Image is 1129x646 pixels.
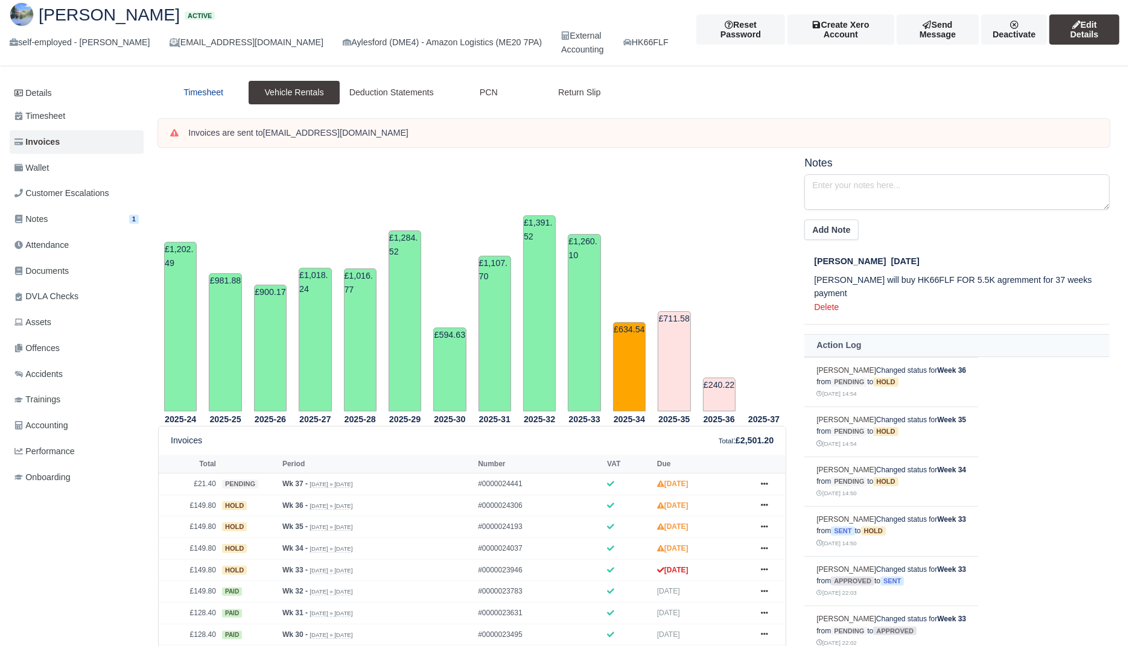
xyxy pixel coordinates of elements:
[129,215,139,224] span: 1
[14,393,60,407] span: Trainings
[657,630,680,639] span: [DATE]
[475,495,604,516] td: #0000024306
[804,457,978,507] td: Changed status for from to
[159,473,219,495] td: £21.40
[10,285,144,308] a: DVLA Checks
[475,473,604,495] td: #0000024441
[158,412,203,426] th: 2025-24
[804,407,978,457] td: Changed status for from to
[534,81,625,104] a: Return Slip
[937,416,966,424] strong: Week 35
[816,390,856,397] small: [DATE] 14:54
[657,480,689,488] strong: [DATE]
[310,502,352,510] small: [DATE] » [DATE]
[310,588,352,595] small: [DATE] » [DATE]
[475,581,604,603] td: #0000023783
[562,412,606,426] th: 2025-33
[159,538,219,560] td: £149.80
[282,566,308,574] strong: Wk 33 -
[282,609,308,617] strong: Wk 31 -
[658,311,690,411] td: £711.58
[249,81,339,104] a: Vehicle Rentals
[873,427,898,436] span: hold
[816,515,876,524] a: [PERSON_NAME]
[433,328,466,411] td: £594.63
[719,434,774,448] div: :
[657,522,689,531] strong: [DATE]
[517,412,562,426] th: 2025-32
[14,367,63,381] span: Accidents
[814,273,1110,301] p: [PERSON_NAME] will buy HK66FLF FOR 5.5K agremment for 37 weeks payment
[222,522,247,531] span: hold
[1049,14,1119,45] a: Edit Details
[310,632,352,639] small: [DATE] » [DATE]
[158,81,249,104] a: Timesheet
[14,135,60,149] span: Invoices
[719,437,733,445] small: Total
[657,587,680,595] span: [DATE]
[14,186,109,200] span: Customer Escalations
[816,615,876,623] a: [PERSON_NAME]
[170,36,323,49] div: [EMAIL_ADDRESS][DOMAIN_NAME]
[263,128,409,138] strong: [EMAIL_ADDRESS][DOMAIN_NAME]
[14,161,49,175] span: Wallet
[10,36,150,49] div: self-employed - [PERSON_NAME]
[159,624,219,645] td: £128.40
[282,544,308,553] strong: Wk 34 -
[10,130,144,154] a: Invoices
[10,363,144,386] a: Accidents
[831,627,867,636] span: pending
[523,215,556,411] td: £1,391.52
[427,412,472,426] th: 2025-30
[310,524,352,531] small: [DATE] » [DATE]
[613,322,646,411] td: £634.54
[10,337,144,360] a: Offences
[159,581,219,603] td: £149.80
[657,609,680,617] span: [DATE]
[703,378,736,411] td: £240.22
[164,242,197,411] td: £1,202.49
[299,268,331,411] td: £1,018.24
[568,234,600,411] td: £1,260.10
[561,29,603,57] div: External Accounting
[873,627,917,636] span: approved
[937,466,966,474] strong: Week 34
[10,259,144,283] a: Documents
[804,335,1110,357] th: Action Log
[282,587,308,595] strong: Wk 32 -
[623,36,669,49] a: HK66FLF
[475,455,604,473] th: Number
[475,538,604,560] td: #0000024037
[10,182,144,205] a: Customer Escalations
[14,341,60,355] span: Offences
[340,81,444,104] a: Deduction Statements
[10,82,144,104] a: Details
[479,256,511,412] td: £1,107.70
[14,315,51,329] span: Assets
[444,81,534,104] a: PCN
[475,559,604,581] td: #0000023946
[10,233,144,257] a: Attendance
[861,527,886,536] span: hold
[816,589,856,596] small: [DATE] 22:03
[14,290,78,303] span: DVLA Checks
[159,516,219,538] td: £149.80
[293,412,337,426] th: 2025-27
[652,412,696,426] th: 2025-35
[816,565,876,574] a: [PERSON_NAME]
[804,507,978,557] td: Changed status for from to
[604,455,654,473] th: VAT
[816,490,856,496] small: [DATE] 14:50
[787,14,894,45] button: Create Xero Account
[14,264,69,278] span: Documents
[912,506,1129,646] div: Chat Widget
[14,445,75,458] span: Performance
[981,14,1047,45] a: Deactivate
[657,544,689,553] strong: [DATE]
[814,256,886,266] span: [PERSON_NAME]
[475,603,604,624] td: #0000023631
[159,495,219,516] td: £149.80
[873,477,898,486] span: hold
[10,440,144,463] a: Performance
[279,455,475,473] th: Period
